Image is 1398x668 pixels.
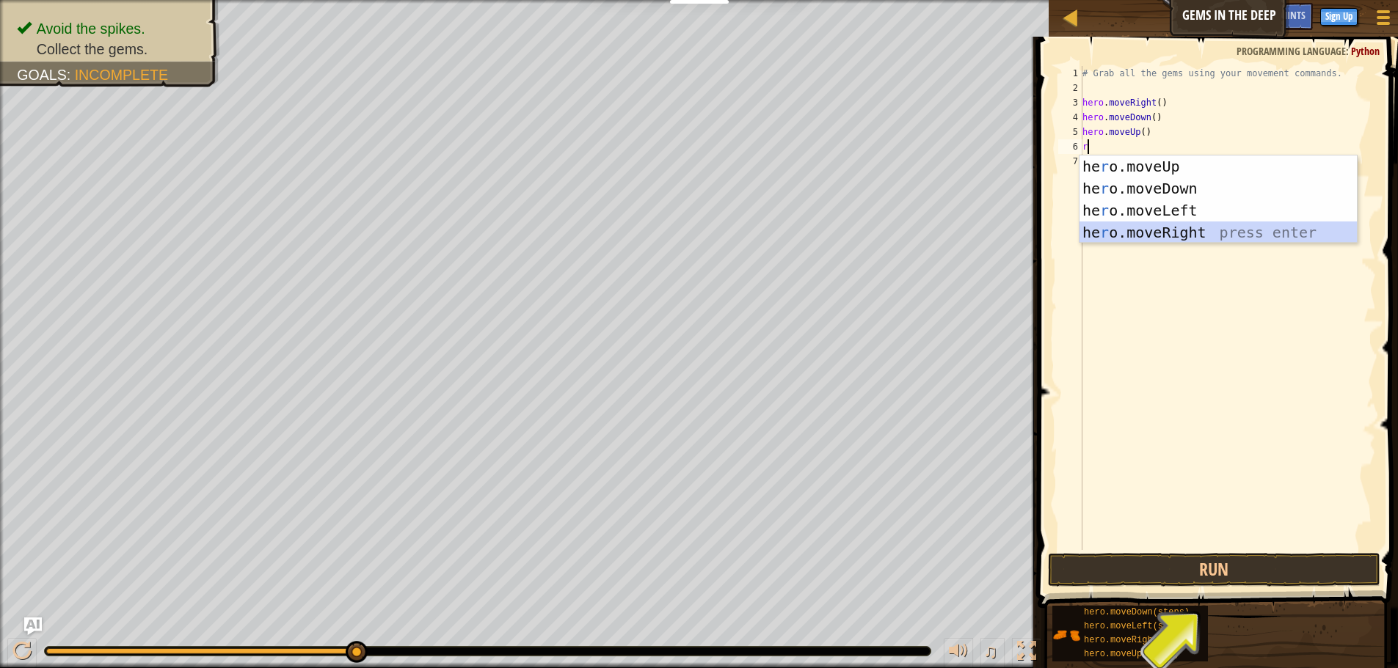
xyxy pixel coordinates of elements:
span: ♫ [983,640,998,662]
img: portrait.png [1052,621,1080,649]
span: hero.moveUp(steps) [1084,649,1179,659]
div: 2 [1058,81,1082,95]
div: 4 [1058,110,1082,125]
span: Hints [1281,8,1306,22]
span: Python [1351,44,1380,58]
span: Goals [17,67,67,83]
span: : [1346,44,1351,58]
button: Ask AI [24,617,42,635]
span: hero.moveLeft(steps) [1084,621,1190,631]
div: 3 [1058,95,1082,110]
button: ♫ [980,638,1005,668]
button: Run [1048,553,1380,587]
div: 6 [1058,139,1082,154]
button: Sign Up [1320,8,1358,26]
span: hero.moveDown(steps) [1084,607,1190,617]
span: Avoid the spikes. [37,21,145,37]
li: Avoid the spikes. [17,18,204,39]
span: : [67,67,75,83]
button: Ctrl + P: Pause [7,638,37,668]
span: Ask AI [1242,8,1267,22]
button: Toggle fullscreen [1012,638,1041,668]
span: Incomplete [75,67,168,83]
li: Collect the gems. [17,39,204,59]
button: Ask AI [1234,3,1274,30]
span: hero.moveRight(steps) [1084,635,1195,645]
div: 7 [1058,154,1082,169]
div: 5 [1058,125,1082,139]
div: 1 [1058,66,1082,81]
span: Collect the gems. [37,41,148,57]
span: Programming language [1237,44,1346,58]
button: Adjust volume [944,638,973,668]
